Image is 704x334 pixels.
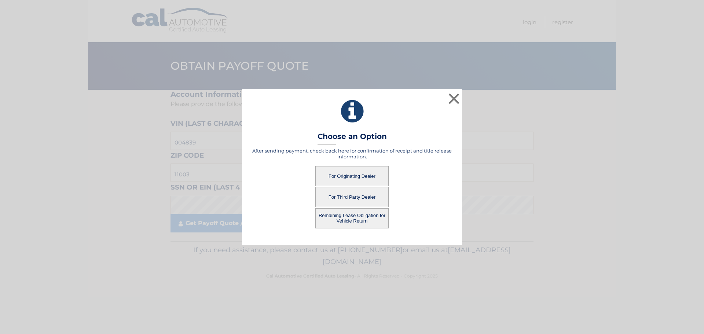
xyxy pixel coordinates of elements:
button: Remaining Lease Obligation for Vehicle Return [315,208,389,228]
h3: Choose an Option [318,132,387,145]
h5: After sending payment, check back here for confirmation of receipt and title release information. [251,148,453,159]
button: × [447,91,461,106]
button: For Third Party Dealer [315,187,389,207]
button: For Originating Dealer [315,166,389,186]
